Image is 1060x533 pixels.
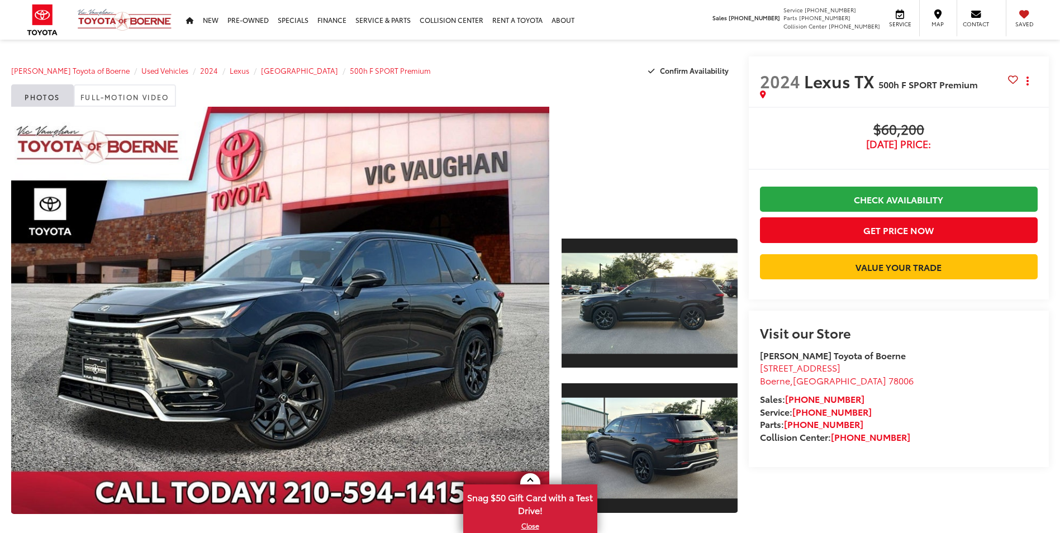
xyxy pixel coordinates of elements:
[760,139,1038,150] span: [DATE] Price:
[11,65,130,75] a: [PERSON_NAME] Toyota of Boerne
[760,254,1038,279] a: Value Your Trade
[805,6,856,14] span: [PHONE_NUMBER]
[760,374,914,387] span: ,
[760,217,1038,242] button: Get Price Now
[760,361,914,387] a: [STREET_ADDRESS] Boerne,[GEOGRAPHIC_DATA] 78006
[888,374,914,387] span: 78006
[792,405,872,418] a: [PHONE_NUMBER]
[729,13,780,22] span: [PHONE_NUMBER]
[1012,20,1037,28] span: Saved
[804,69,878,93] span: Lexus TX
[783,6,803,14] span: Service
[562,382,737,514] a: Expand Photo 2
[261,65,338,75] a: [GEOGRAPHIC_DATA]
[760,187,1038,212] a: Check Availability
[760,430,910,443] strong: Collision Center:
[1026,77,1029,85] span: dropdown dots
[560,398,739,499] img: 2024 Lexus TX 500h F SPORT Premium
[760,417,863,430] strong: Parts:
[11,107,549,514] a: Expand Photo 0
[642,61,738,80] button: Confirm Availability
[11,84,74,107] a: Photos
[799,13,850,22] span: [PHONE_NUMBER]
[74,84,176,107] a: Full-Motion Video
[760,361,840,374] span: [STREET_ADDRESS]
[200,65,218,75] a: 2024
[6,104,555,516] img: 2024 Lexus TX 500h F SPORT Premium
[562,237,737,369] a: Expand Photo 1
[760,69,800,93] span: 2024
[760,349,906,361] strong: [PERSON_NAME] Toyota of Boerne
[712,13,727,22] span: Sales
[560,253,739,354] img: 2024 Lexus TX 500h F SPORT Premium
[464,486,596,520] span: Snag $50 Gift Card with a Test Drive!
[783,13,797,22] span: Parts
[760,122,1038,139] span: $60,200
[77,8,172,31] img: Vic Vaughan Toyota of Boerne
[760,374,790,387] span: Boerne
[793,374,886,387] span: [GEOGRAPHIC_DATA]
[760,392,864,405] strong: Sales:
[760,405,872,418] strong: Service:
[887,20,912,28] span: Service
[878,78,978,91] span: 500h F SPORT Premium
[1018,71,1038,91] button: Actions
[760,325,1038,340] h2: Visit our Store
[660,65,729,75] span: Confirm Availability
[925,20,950,28] span: Map
[562,107,737,224] div: View Full-Motion Video
[141,65,188,75] a: Used Vehicles
[831,430,910,443] a: [PHONE_NUMBER]
[785,392,864,405] a: [PHONE_NUMBER]
[783,22,827,30] span: Collision Center
[963,20,989,28] span: Contact
[350,65,431,75] a: 500h F SPORT Premium
[829,22,880,30] span: [PHONE_NUMBER]
[230,65,249,75] a: Lexus
[784,417,863,430] a: [PHONE_NUMBER]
